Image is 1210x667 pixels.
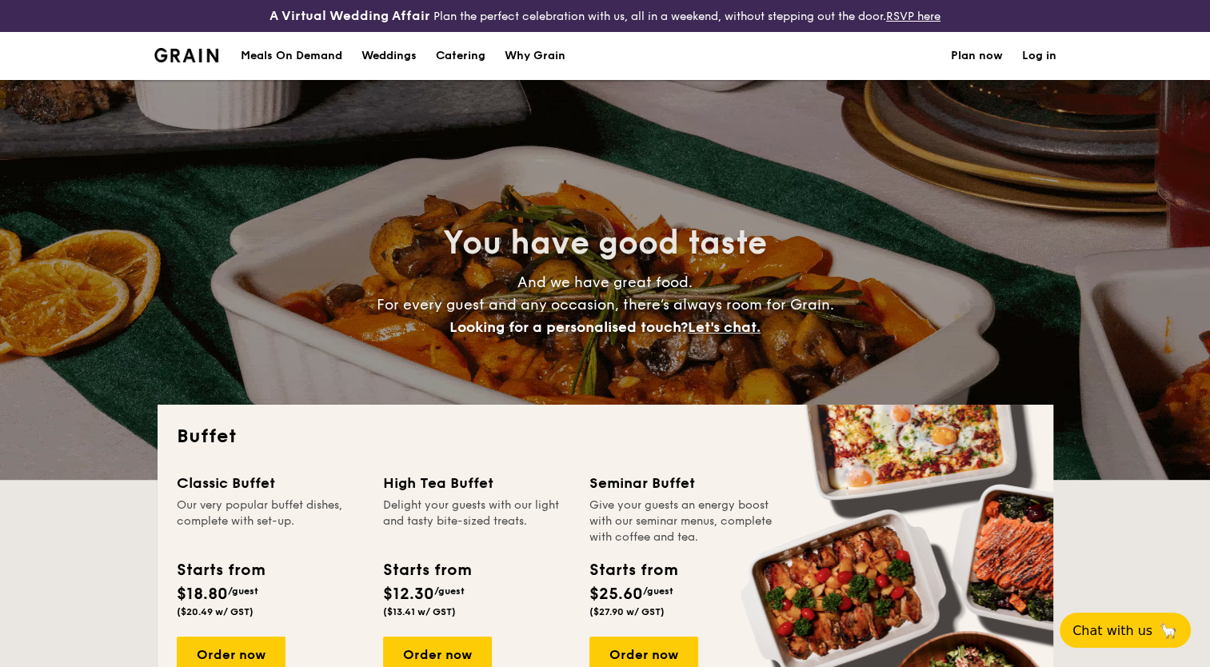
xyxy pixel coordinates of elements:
[443,224,767,262] span: You have good taste
[202,6,1008,26] div: Plan the perfect celebration with us, all in a weekend, without stepping out the door.
[177,424,1034,449] h2: Buffet
[643,585,673,597] span: /guest
[361,32,417,80] div: Weddings
[383,558,470,582] div: Starts from
[951,32,1003,80] a: Plan now
[241,32,342,80] div: Meals On Demand
[495,32,575,80] a: Why Grain
[589,606,665,617] span: ($27.90 w/ GST)
[352,32,426,80] a: Weddings
[177,497,364,545] div: Our very popular buffet dishes, complete with set-up.
[449,318,688,336] span: Looking for a personalised touch?
[383,606,456,617] span: ($13.41 w/ GST)
[177,558,264,582] div: Starts from
[377,274,834,336] span: And we have great food. For every guest and any occasion, there’s always room for Grain.
[1159,621,1178,640] span: 🦙
[383,585,434,604] span: $12.30
[589,558,677,582] div: Starts from
[589,585,643,604] span: $25.60
[177,472,364,494] div: Classic Buffet
[589,472,777,494] div: Seminar Buffet
[177,606,254,617] span: ($20.49 w/ GST)
[1072,623,1152,638] span: Chat with us
[270,6,430,26] h4: A Virtual Wedding Affair
[688,318,761,336] span: Let's chat.
[1060,613,1191,648] button: Chat with us🦙
[177,585,228,604] span: $18.80
[436,32,485,80] h1: Catering
[228,585,258,597] span: /guest
[231,32,352,80] a: Meals On Demand
[154,48,219,62] img: Grain
[505,32,565,80] div: Why Grain
[589,497,777,545] div: Give your guests an energy boost with our seminar menus, complete with coffee and tea.
[154,48,219,62] a: Logotype
[383,497,570,545] div: Delight your guests with our light and tasty bite-sized treats.
[434,585,465,597] span: /guest
[383,472,570,494] div: High Tea Buffet
[1022,32,1056,80] a: Log in
[426,32,495,80] a: Catering
[886,10,940,23] a: RSVP here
